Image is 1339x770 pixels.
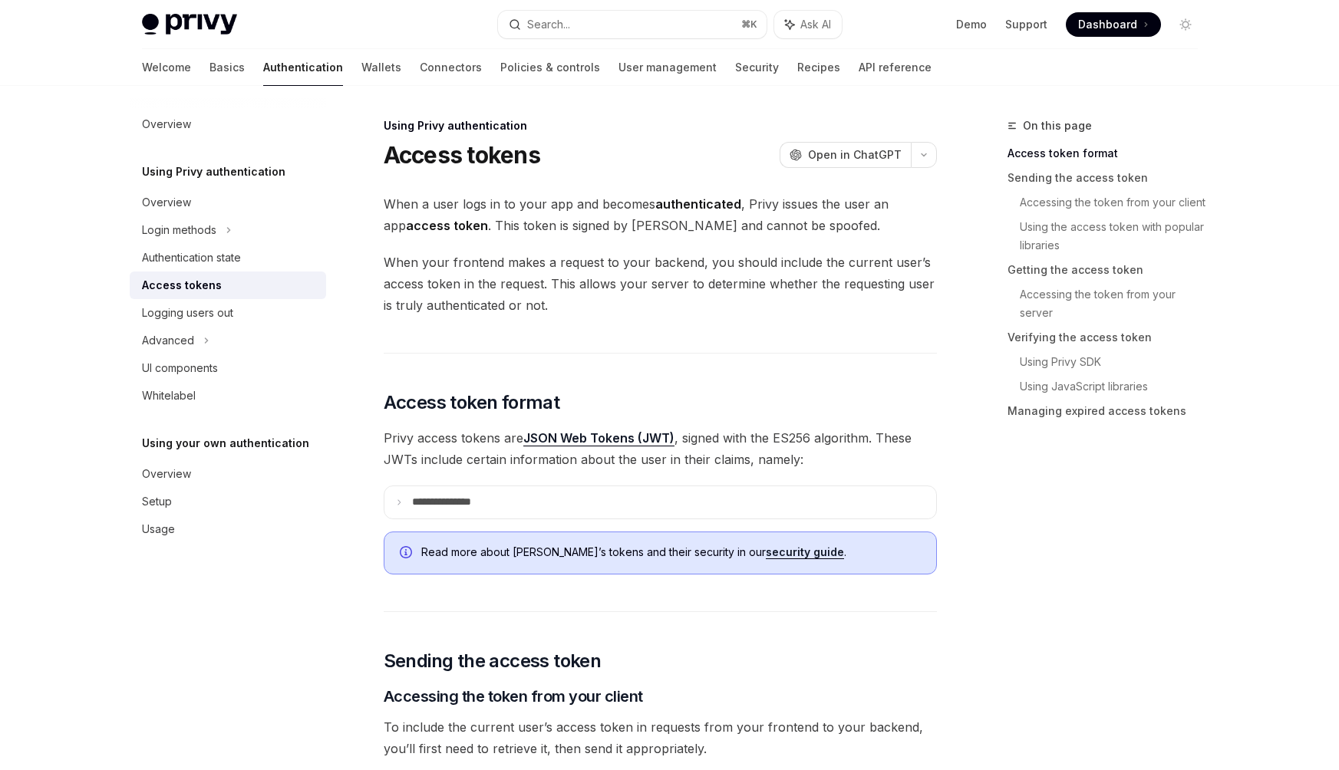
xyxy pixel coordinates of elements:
span: When a user logs in to your app and becomes , Privy issues the user an app . This token is signed... [384,193,937,236]
a: Getting the access token [1008,258,1210,282]
img: light logo [142,14,237,35]
div: Access tokens [142,276,222,295]
span: Sending the access token [384,649,602,673]
a: Welcome [142,49,191,86]
svg: Info [400,546,415,561]
div: Logging users out [142,304,233,322]
a: Recipes [797,49,840,86]
a: Overview [130,460,326,488]
a: Sending the access token [1008,166,1210,190]
span: Dashboard [1078,17,1137,32]
div: Overview [142,115,191,133]
h1: Access tokens [384,141,540,169]
div: Login methods [142,221,216,239]
a: Access tokens [130,271,326,299]
span: Ask AI [800,17,831,32]
a: Verifying the access token [1008,325,1210,350]
a: Accessing the token from your client [1020,190,1210,215]
a: JSON Web Tokens (JWT) [523,430,674,446]
a: Using the access token with popular libraries [1020,215,1210,258]
span: ⌘ K [741,18,757,31]
strong: access token [406,218,488,233]
a: User management [618,49,717,86]
strong: authenticated [655,196,741,212]
a: Setup [130,488,326,515]
a: security guide [766,545,844,559]
span: Privy access tokens are , signed with the ES256 algorithm. These JWTs include certain information... [384,427,937,470]
h5: Using your own authentication [142,434,309,452]
a: Policies & controls [500,49,600,86]
div: Advanced [142,331,194,350]
div: Search... [527,15,570,34]
a: Whitelabel [130,382,326,410]
span: Accessing the token from your client [384,686,643,707]
button: Ask AI [774,11,842,38]
a: Accessing the token from your server [1020,282,1210,325]
div: UI components [142,359,218,377]
a: Overview [130,189,326,216]
div: Whitelabel [142,387,196,405]
a: Logging users out [130,299,326,327]
div: Authentication state [142,248,241,267]
a: API reference [859,49,932,86]
a: Basics [209,49,245,86]
a: UI components [130,354,326,382]
div: Overview [142,465,191,483]
h5: Using Privy authentication [142,163,285,181]
a: Dashboard [1066,12,1161,37]
span: On this page [1023,117,1092,135]
a: Security [735,49,779,86]
div: Setup [142,492,172,511]
a: Usage [130,515,326,543]
div: Overview [142,193,191,212]
a: Using Privy SDK [1020,350,1210,374]
a: Managing expired access tokens [1008,399,1210,423]
a: Overview [130,110,326,138]
button: Search...⌘K [498,11,767,38]
span: Open in ChatGPT [808,147,902,163]
a: Using JavaScript libraries [1020,374,1210,399]
a: Authentication state [130,244,326,271]
a: Support [1005,17,1047,32]
span: To include the current user’s access token in requests from your frontend to your backend, you’ll... [384,716,937,759]
a: Access token format [1008,141,1210,166]
a: Connectors [420,49,482,86]
div: Usage [142,520,175,538]
div: Using Privy authentication [384,118,937,133]
a: Demo [956,17,987,32]
button: Toggle dark mode [1173,12,1198,37]
span: Access token format [384,390,560,415]
span: When your frontend makes a request to your backend, you should include the current user’s access ... [384,252,937,316]
span: Read more about [PERSON_NAME]’s tokens and their security in our . [421,545,921,560]
a: Authentication [263,49,343,86]
a: Wallets [361,49,401,86]
button: Open in ChatGPT [780,142,911,168]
